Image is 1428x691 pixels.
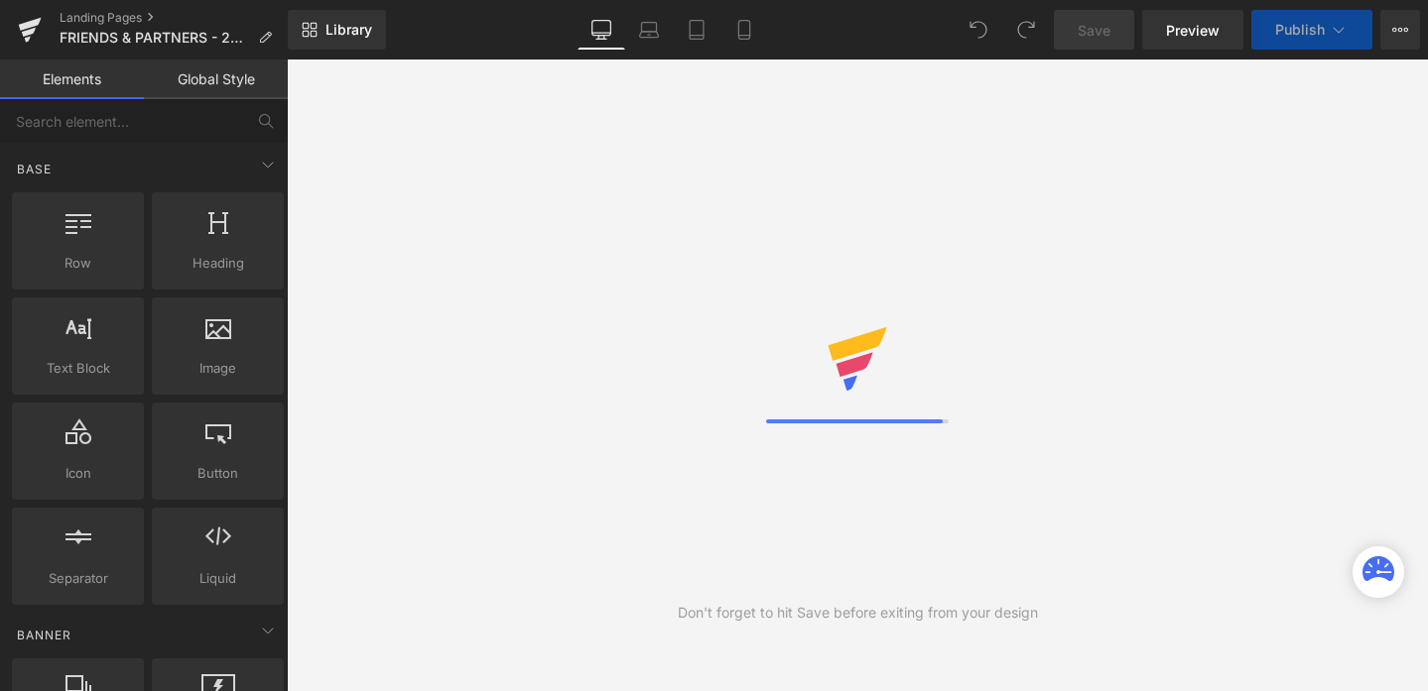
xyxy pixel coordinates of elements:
[18,358,138,379] span: Text Block
[1166,20,1220,41] span: Preview
[18,253,138,274] span: Row
[673,10,720,50] a: Tablet
[15,160,54,178] span: Base
[144,59,288,99] a: Global Style
[158,253,278,274] span: Heading
[720,10,768,50] a: Mobile
[288,10,386,50] a: New Library
[578,10,625,50] a: Desktop
[15,626,73,644] span: Banner
[18,463,138,484] span: Icon
[678,602,1038,624] div: Don't forget to hit Save before exiting from your design
[158,463,278,484] span: Button
[18,568,138,589] span: Separator
[1380,10,1420,50] button: More
[1078,20,1110,41] span: Save
[1251,10,1372,50] button: Publish
[158,568,278,589] span: Liquid
[325,21,372,39] span: Library
[1142,10,1243,50] a: Preview
[60,30,250,46] span: FRIENDS & PARTNERS - 2022
[1275,22,1325,38] span: Publish
[158,358,278,379] span: Image
[625,10,673,50] a: Laptop
[60,10,288,26] a: Landing Pages
[959,10,998,50] button: Undo
[1006,10,1046,50] button: Redo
